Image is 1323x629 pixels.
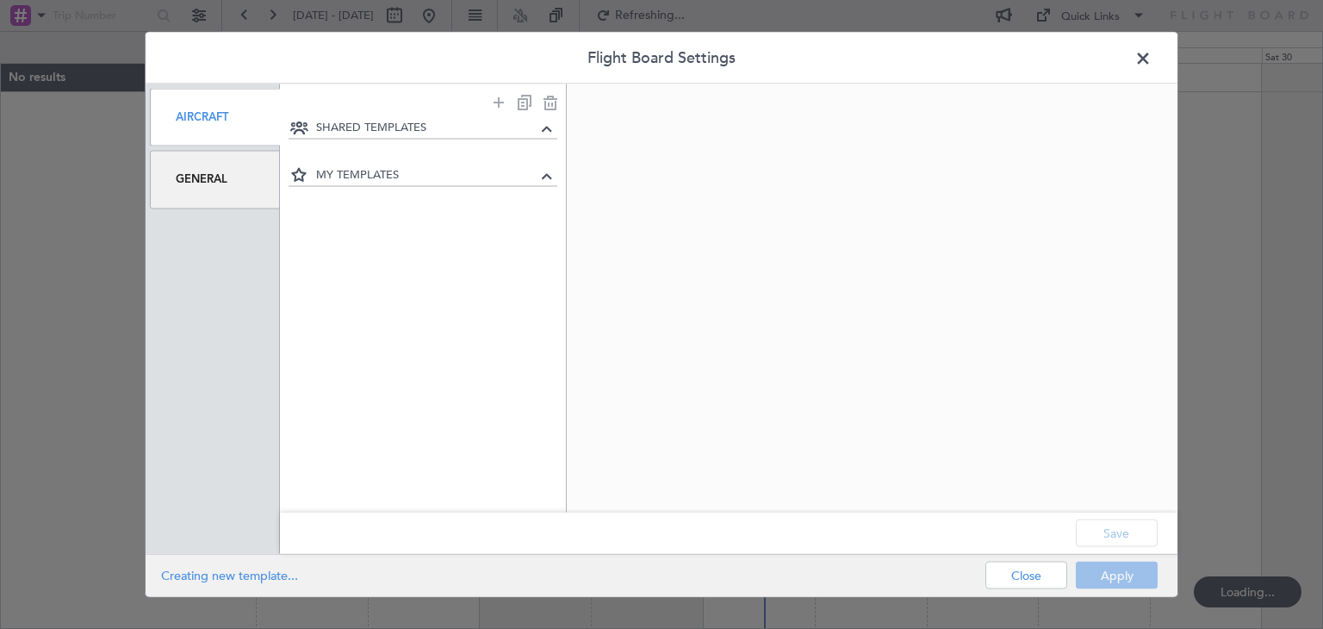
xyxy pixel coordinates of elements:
div: Aircraft [150,89,280,146]
header: Flight Board Settings [146,33,1177,84]
div: General [150,151,280,209]
span: MY TEMPLATES [316,166,537,184]
span: SHARED TEMPLATES [316,120,537,137]
span: Creating new template... [161,568,912,584]
button: Close [985,562,1067,589]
